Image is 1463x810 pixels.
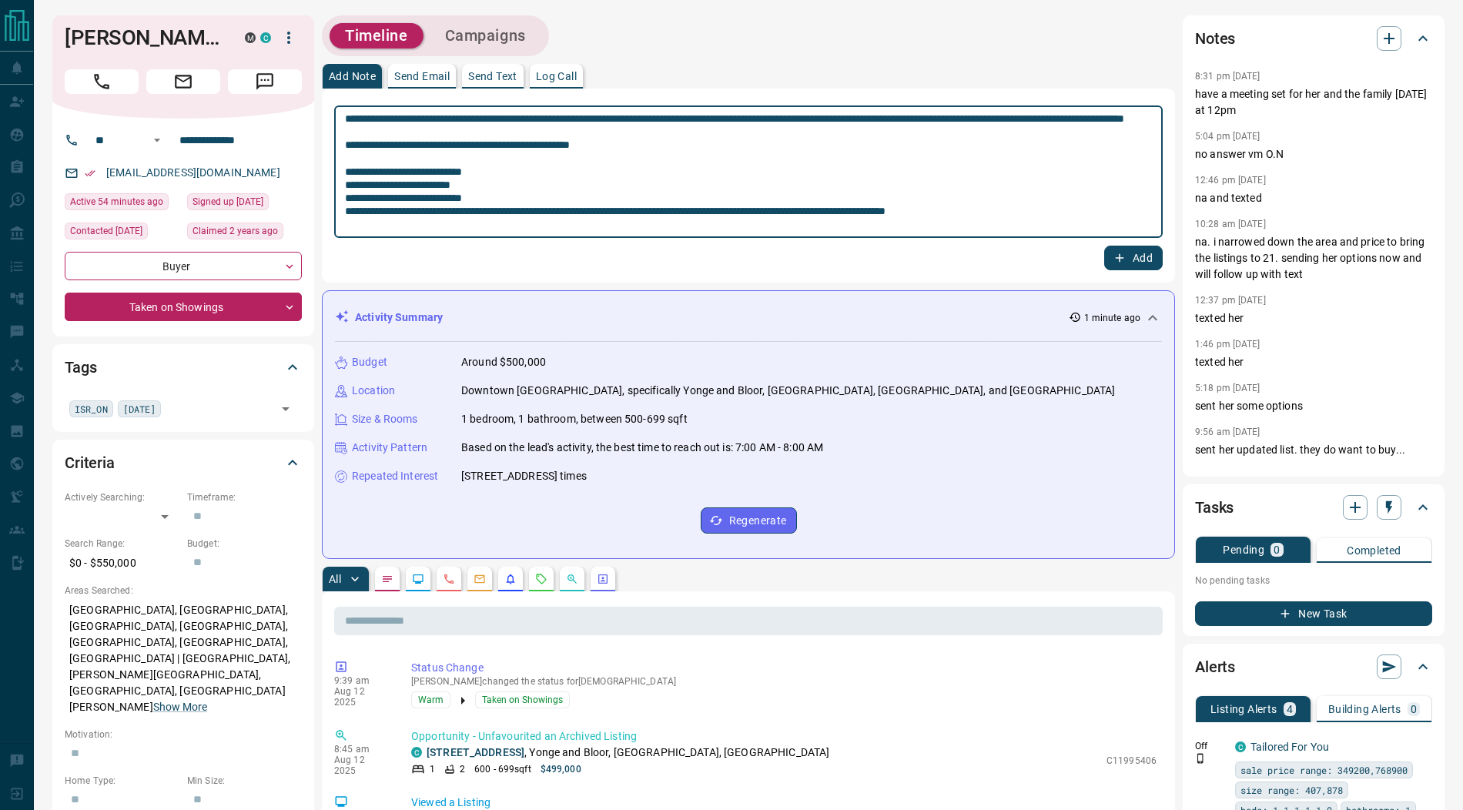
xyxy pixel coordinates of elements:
[334,686,388,708] p: Aug 12 2025
[329,574,341,584] p: All
[245,32,256,43] div: mrloft.ca
[65,293,302,321] div: Taken on Showings
[1411,704,1417,715] p: 0
[461,468,587,484] p: [STREET_ADDRESS] times
[411,676,1157,687] p: [PERSON_NAME] changed the status for [DEMOGRAPHIC_DATA]
[275,398,296,420] button: Open
[461,440,823,456] p: Based on the lead's activity, the best time to reach out is: 7:00 AM - 8:00 AM
[1195,131,1260,142] p: 5:04 pm [DATE]
[1210,704,1277,715] p: Listing Alerts
[330,23,423,49] button: Timeline
[1195,442,1432,458] p: sent her updated list. they do want to buy...
[352,411,418,427] p: Size & Rooms
[65,25,222,50] h1: [PERSON_NAME]
[1195,354,1432,370] p: texted her
[65,490,179,504] p: Actively Searching:
[430,762,435,776] p: 1
[148,131,166,149] button: Open
[482,692,563,708] span: Taken on Showings
[427,745,829,761] p: , Yonge and Bloor, [GEOGRAPHIC_DATA], [GEOGRAPHIC_DATA]
[427,746,524,758] a: [STREET_ADDRESS]
[430,23,541,49] button: Campaigns
[192,223,278,239] span: Claimed 2 years ago
[1084,311,1140,325] p: 1 minute ago
[1195,383,1260,393] p: 5:18 pm [DATE]
[1195,648,1432,685] div: Alerts
[85,168,95,179] svg: Email Verified
[65,223,179,244] div: Mon Jun 19 2023
[1195,26,1235,51] h2: Notes
[1328,704,1401,715] p: Building Alerts
[1106,754,1157,768] p: C11995406
[1240,762,1408,778] span: sale price range: 349200,768900
[701,507,797,534] button: Regenerate
[474,762,531,776] p: 600 - 699 sqft
[468,71,517,82] p: Send Text
[1195,20,1432,57] div: Notes
[1287,704,1293,715] p: 4
[65,774,179,788] p: Home Type:
[597,573,609,585] svg: Agent Actions
[65,551,179,576] p: $0 - $550,000
[461,383,1115,399] p: Downtown [GEOGRAPHIC_DATA], specifically Yonge and Bloor, [GEOGRAPHIC_DATA], [GEOGRAPHIC_DATA], a...
[1250,741,1329,753] a: Tailored For You
[329,71,376,82] p: Add Note
[1195,654,1235,679] h2: Alerts
[1274,544,1280,555] p: 0
[411,747,422,758] div: condos.ca
[187,774,302,788] p: Min Size:
[75,401,108,417] span: ISR_ON
[1195,753,1206,764] svg: Push Notification Only
[541,762,581,776] p: $499,000
[192,194,263,209] span: Signed up [DATE]
[65,69,139,94] span: Call
[1195,71,1260,82] p: 8:31 pm [DATE]
[1240,782,1343,798] span: size range: 407,878
[1195,219,1266,229] p: 10:28 am [DATE]
[1223,544,1264,555] p: Pending
[1195,489,1432,526] div: Tasks
[123,401,156,417] span: [DATE]
[536,71,577,82] p: Log Call
[1195,495,1234,520] h2: Tasks
[412,573,424,585] svg: Lead Browsing Activity
[65,584,302,597] p: Areas Searched:
[474,573,486,585] svg: Emails
[443,573,455,585] svg: Calls
[65,252,302,280] div: Buyer
[411,728,1157,745] p: Opportunity - Unfavourited an Archived Listing
[228,69,302,94] span: Message
[187,537,302,551] p: Budget:
[1195,739,1226,753] p: Off
[394,71,450,82] p: Send Email
[504,573,517,585] svg: Listing Alerts
[352,440,427,456] p: Activity Pattern
[187,223,302,244] div: Wed Feb 08 2023
[187,193,302,215] div: Wed Feb 08 2023
[1235,741,1246,752] div: condos.ca
[381,573,393,585] svg: Notes
[1195,146,1432,162] p: no answer vm O.N
[352,383,395,399] p: Location
[65,537,179,551] p: Search Range:
[1195,175,1266,186] p: 12:46 pm [DATE]
[1195,190,1432,206] p: na and texted
[65,597,302,720] p: [GEOGRAPHIC_DATA], [GEOGRAPHIC_DATA], [GEOGRAPHIC_DATA], [GEOGRAPHIC_DATA], [GEOGRAPHIC_DATA], [G...
[335,303,1162,332] div: Activity Summary1 minute ago
[70,223,142,239] span: Contacted [DATE]
[461,354,546,370] p: Around $500,000
[65,349,302,386] div: Tags
[1195,339,1260,350] p: 1:46 pm [DATE]
[260,32,271,43] div: condos.ca
[187,490,302,504] p: Timeframe:
[1104,246,1163,270] button: Add
[153,699,207,715] button: Show More
[352,468,438,484] p: Repeated Interest
[460,762,465,776] p: 2
[1195,569,1432,592] p: No pending tasks
[65,450,115,475] h2: Criteria
[70,194,163,209] span: Active 54 minutes ago
[65,193,179,215] div: Tue Aug 12 2025
[355,310,443,326] p: Activity Summary
[411,660,1157,676] p: Status Change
